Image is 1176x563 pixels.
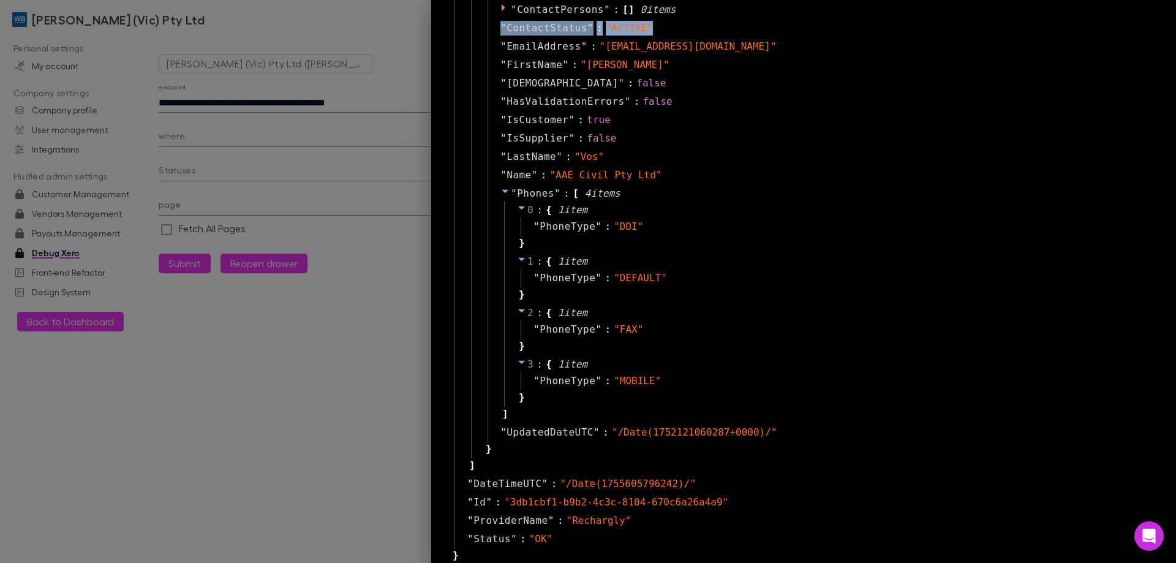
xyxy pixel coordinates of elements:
[507,76,618,91] span: [DEMOGRAPHIC_DATA]
[595,221,601,232] span: "
[546,203,552,217] span: {
[541,168,547,183] span: :
[578,131,584,146] span: :
[604,4,610,15] span: "
[507,58,562,72] span: FirstName
[473,477,541,491] span: DateTimeUTC
[563,186,570,201] span: :
[517,287,525,302] span: }
[511,4,517,15] span: "
[587,113,611,127] div: true
[540,219,595,234] span: PhoneType
[473,532,511,546] span: Status
[594,426,600,438] span: "
[537,203,543,217] span: :
[496,495,502,510] span: :
[595,323,601,335] span: "
[467,478,473,489] span: "
[628,76,634,91] span: :
[549,169,661,181] span: " AAE Civil Pty Ltd "
[558,358,587,370] span: 1 item
[500,169,507,181] span: "
[587,22,594,34] span: "
[540,271,595,285] span: PhoneType
[467,496,473,508] span: "
[507,94,625,109] span: HasValidationErrors
[573,186,579,201] span: [
[578,113,584,127] span: :
[500,426,507,438] span: "
[473,495,486,510] span: Id
[1134,521,1164,551] div: Open Intercom Messenger
[484,442,492,456] span: }
[537,306,543,320] span: :
[527,358,533,370] span: 3
[500,114,507,126] span: "
[511,533,517,545] span: "
[500,151,507,162] span: "
[517,236,525,251] span: }
[467,458,475,473] span: ]
[507,113,568,127] span: IsCustomer
[590,39,597,54] span: :
[614,375,661,387] span: " MOBILE "
[507,21,587,36] span: ContactStatus
[520,532,526,546] span: :
[567,515,631,526] span: " Rechargly "
[517,187,554,199] span: Phones
[546,254,552,269] span: {
[614,272,667,284] span: " DEFAULT "
[517,4,604,15] span: ContactPersons
[605,322,611,337] span: :
[504,496,728,508] span: " 3db1cbf1-b9b2-4c3c-8104-670c6a26a4a9 "
[587,131,616,146] div: false
[625,96,631,107] span: "
[560,478,696,489] span: " /Date(1755605796242)/ "
[533,323,540,335] span: "
[605,271,611,285] span: :
[581,40,587,52] span: "
[558,255,587,267] span: 1 item
[614,323,643,335] span: " FAX "
[562,59,568,70] span: "
[533,221,540,232] span: "
[507,149,556,164] span: LastName
[537,254,543,269] span: :
[486,496,492,508] span: "
[600,40,777,52] span: " [EMAIL_ADDRESS][DOMAIN_NAME] "
[500,77,507,89] span: "
[500,96,507,107] span: "
[558,307,587,319] span: 1 item
[500,407,508,421] span: ]
[500,132,507,144] span: "
[641,4,676,15] span: 0 item s
[643,94,672,109] div: false
[605,219,611,234] span: :
[554,187,560,199] span: "
[507,131,568,146] span: IsSupplier
[546,357,552,372] span: {
[556,151,562,162] span: "
[537,357,543,372] span: :
[533,272,540,284] span: "
[467,515,473,526] span: "
[581,59,669,70] span: " [PERSON_NAME] "
[606,22,653,34] span: " ACTIVE "
[571,58,578,72] span: :
[634,94,640,109] span: :
[540,374,595,388] span: PhoneType
[507,39,581,54] span: EmailAddress
[533,375,540,387] span: "
[473,513,548,528] span: ProviderName
[517,390,525,405] span: }
[636,76,666,91] div: false
[557,513,563,528] span: :
[540,322,595,337] span: PhoneType
[467,533,473,545] span: "
[546,306,552,320] span: {
[595,272,601,284] span: "
[517,339,525,353] span: }
[500,40,507,52] span: "
[500,59,507,70] span: "
[585,187,620,199] span: 4 item s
